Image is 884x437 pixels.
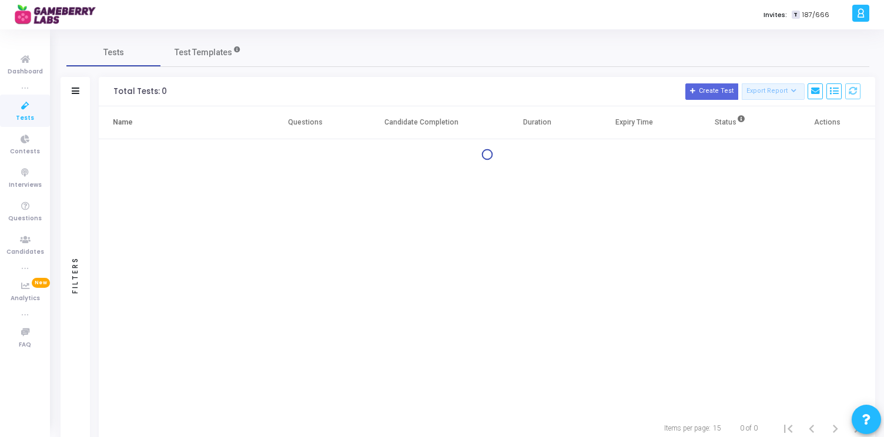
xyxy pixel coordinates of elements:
th: Duration [489,106,585,139]
th: Expiry Time [585,106,682,139]
label: Invites: [764,10,787,20]
span: Contests [10,147,40,157]
button: Create Test [685,83,738,100]
span: T [792,11,799,19]
div: Items per page: [664,423,711,433]
span: FAQ [19,340,31,350]
span: Questions [8,214,42,224]
button: Export Report [742,83,805,100]
th: Questions [257,106,354,139]
div: 0 of 0 [740,423,758,433]
span: Tests [103,46,124,59]
span: Tests [16,113,34,123]
span: Test Templates [175,46,232,59]
span: 187/666 [802,10,829,20]
span: Interviews [9,180,42,190]
th: Candidate Completion [354,106,489,139]
img: logo [15,3,103,26]
th: Actions [779,106,875,139]
span: Dashboard [8,67,43,77]
th: Status [682,106,779,139]
th: Name [99,106,257,139]
span: Candidates [6,247,44,257]
div: 15 [713,423,721,433]
span: Analytics [11,294,40,304]
div: Total Tests: 0 [113,87,167,96]
div: Filters [70,211,81,340]
span: New [32,278,50,288]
